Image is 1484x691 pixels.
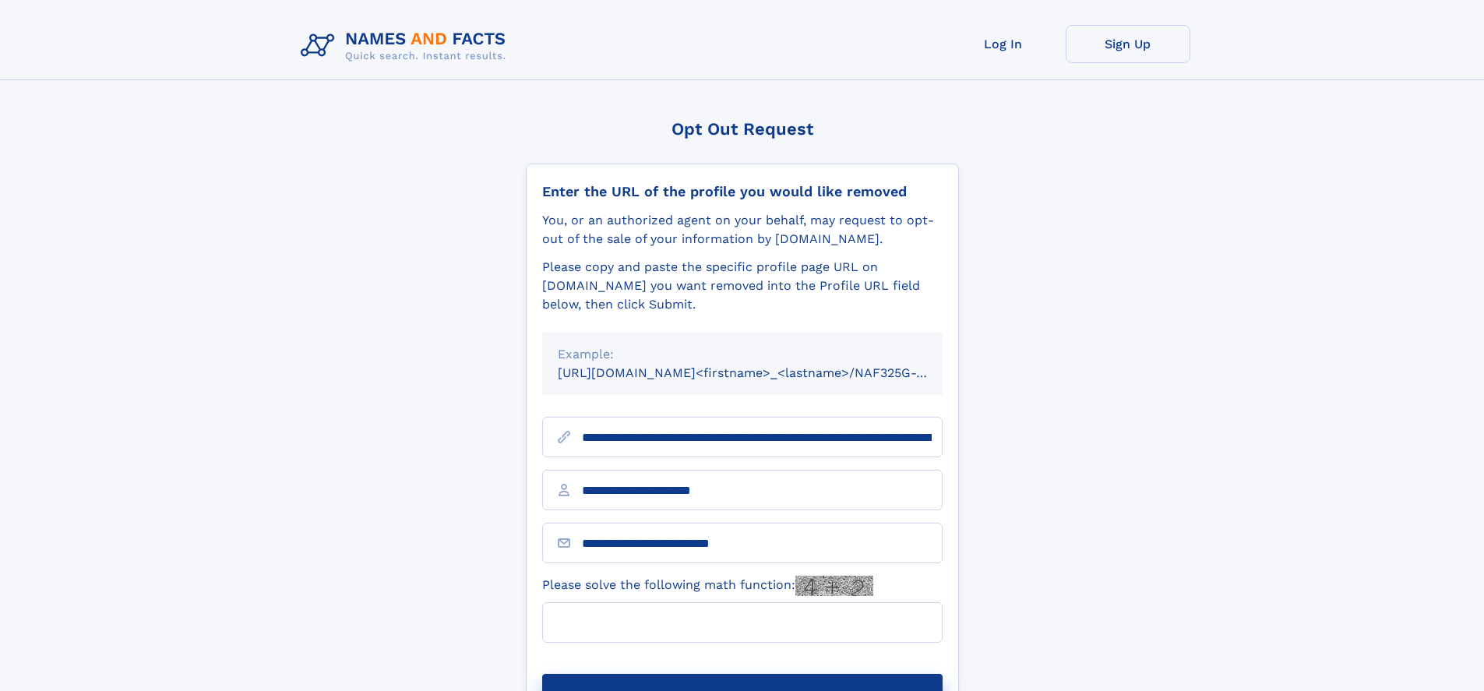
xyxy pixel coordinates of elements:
div: Opt Out Request [526,119,959,139]
img: Logo Names and Facts [294,25,519,67]
a: Log In [941,25,1066,63]
div: You, or an authorized agent on your behalf, may request to opt-out of the sale of your informatio... [542,211,943,249]
div: Enter the URL of the profile you would like removed [542,183,943,200]
div: Please copy and paste the specific profile page URL on [DOMAIN_NAME] you want removed into the Pr... [542,258,943,314]
a: Sign Up [1066,25,1190,63]
small: [URL][DOMAIN_NAME]<firstname>_<lastname>/NAF325G-xxxxxxxx [558,365,972,380]
label: Please solve the following math function: [542,576,873,596]
div: Example: [558,345,927,364]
